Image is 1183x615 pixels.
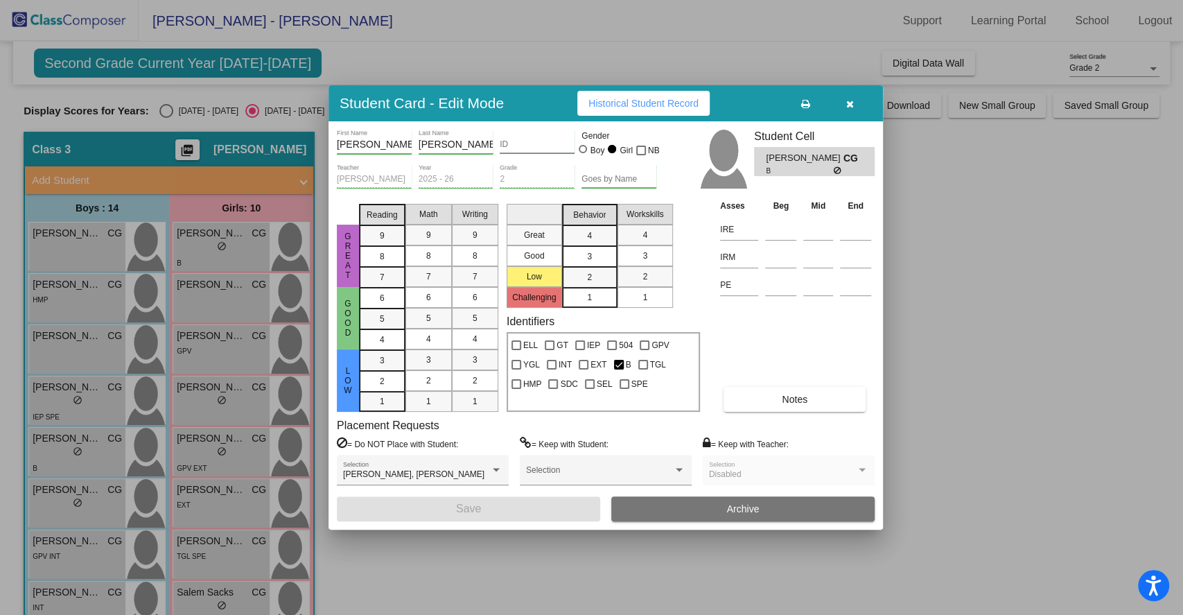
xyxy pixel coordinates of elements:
span: YGL [523,356,540,373]
span: 8 [380,250,385,263]
span: 1 [380,395,385,408]
span: EXT [590,356,606,373]
div: Boy [590,144,605,157]
span: 1 [426,395,431,408]
span: Save [456,503,481,514]
span: [PERSON_NAME] [766,151,843,166]
span: 9 [426,229,431,241]
span: Workskills [626,208,664,220]
span: 9 [380,229,385,242]
button: Archive [611,496,875,521]
th: Asses [717,198,762,214]
span: Notes [782,394,807,405]
span: 3 [587,250,592,263]
span: 8 [473,250,477,262]
span: Archive [727,503,760,514]
span: 7 [380,271,385,284]
span: 3 [426,354,431,366]
span: 1 [642,291,647,304]
span: Historical Student Record [588,98,699,109]
span: 3 [473,354,477,366]
span: 2 [426,374,431,387]
span: NB [648,142,660,159]
span: 4 [642,229,647,241]
span: 6 [426,291,431,304]
span: Low [342,366,354,395]
span: CG [843,151,863,166]
span: B [766,166,833,176]
input: year [419,175,493,184]
th: Beg [762,198,800,214]
span: Math [419,208,438,220]
span: 5 [426,312,431,324]
span: 4 [473,333,477,345]
span: Reading [367,209,398,221]
span: SDC [560,376,577,392]
span: Writing [462,208,488,220]
span: 3 [380,354,385,367]
span: 5 [473,312,477,324]
span: 7 [426,270,431,283]
input: assessment [720,275,758,295]
span: Good [342,299,354,338]
input: goes by name [581,175,656,184]
span: 2 [587,271,592,284]
label: = Keep with Student: [520,437,608,451]
th: End [836,198,875,214]
span: 2 [473,374,477,387]
span: Disabled [709,469,742,479]
input: assessment [720,247,758,268]
span: 7 [473,270,477,283]
th: Mid [800,198,836,214]
span: TGL [650,356,666,373]
span: 6 [473,291,477,304]
h3: Student Cell [754,130,875,143]
span: Great [342,232,354,280]
span: B [626,356,631,373]
span: 3 [642,250,647,262]
label: Identifiers [507,315,554,328]
span: SPE [631,376,648,392]
span: GPV [651,337,669,354]
span: 4 [587,229,592,242]
button: Historical Student Record [577,91,710,116]
span: GT [557,337,568,354]
input: grade [500,175,575,184]
span: 4 [380,334,385,346]
span: 2 [380,375,385,388]
button: Notes [724,387,866,412]
span: SEL [597,376,613,392]
span: [PERSON_NAME], [PERSON_NAME] [343,469,484,479]
span: HMP [523,376,542,392]
label: = Do NOT Place with Student: [337,437,458,451]
span: INT [559,356,572,373]
input: assessment [720,219,758,240]
button: Save [337,496,600,521]
span: 2 [642,270,647,283]
h3: Student Card - Edit Mode [340,94,504,112]
span: 4 [426,333,431,345]
span: IEP [587,337,600,354]
span: 5 [380,313,385,325]
span: 6 [380,292,385,304]
span: ELL [523,337,538,354]
span: 9 [473,229,477,241]
mat-label: Gender [581,130,656,142]
div: Girl [619,144,633,157]
span: 1 [473,395,477,408]
span: Behavior [573,209,606,221]
label: Placement Requests [337,419,439,432]
span: 1 [587,291,592,304]
label: = Keep with Teacher: [703,437,789,451]
span: 8 [426,250,431,262]
span: 504 [619,337,633,354]
input: teacher [337,175,412,184]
